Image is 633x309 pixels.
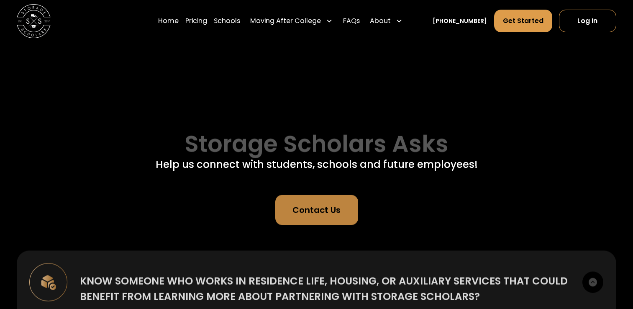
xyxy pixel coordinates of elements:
[292,204,341,216] div: Contact Us
[366,9,406,33] div: About
[80,274,570,304] div: Know someone who works in Residence Life, Housing, or Auxiliary Services that could benefit from ...
[156,157,478,172] div: Help us connect with students, schools and future employees!
[559,10,616,32] a: Log In
[185,9,207,33] a: Pricing
[17,4,51,38] img: Storage Scholars main logo
[370,16,391,26] div: About
[275,195,358,225] a: Contact Us
[17,4,51,38] a: home
[185,131,448,157] h1: Storage Scholars Asks
[433,17,487,26] a: [PHONE_NUMBER]
[247,9,336,33] div: Moving After College
[158,9,179,33] a: Home
[494,10,552,32] a: Get Started
[250,16,321,26] div: Moving After College
[214,9,240,33] a: Schools
[343,9,360,33] a: FAQs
